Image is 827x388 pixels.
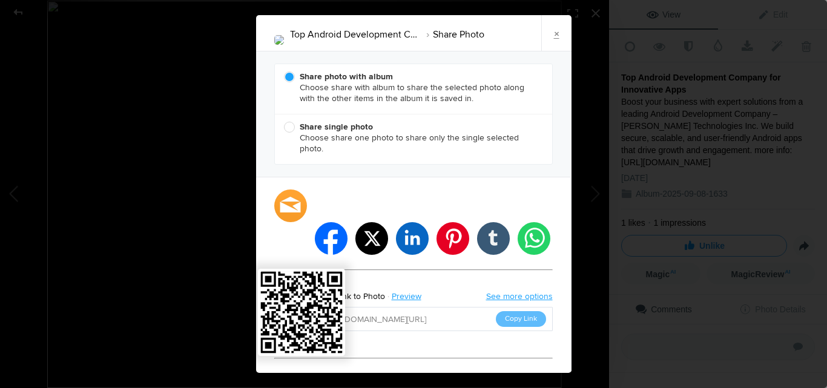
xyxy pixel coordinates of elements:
a: See more options [486,291,553,301]
li: linkedin [396,222,429,255]
li: twitter [355,222,388,255]
a: Preview [385,289,430,304]
li: Top Android Development Company for Innovative Apps [290,24,420,45]
button: Copy Link [496,311,546,327]
li: pinterest [437,222,469,255]
b: Share photo with album [300,71,393,82]
b: Share single photo [300,122,373,132]
li: Share Photo [420,24,484,45]
span: Choose share one photo to share only the single selected photo. [284,122,537,154]
img: Android_Development_Company.jpg [274,35,284,45]
div: https://slickpic.us/18321209MmNY [274,285,332,343]
li: facebook [315,222,348,255]
div: Link to Photo [336,289,385,304]
span: Choose share with album to share the selected photo along with the other items in the album it is... [284,71,537,104]
li: whatsapp [518,222,550,255]
li: tumblr [477,222,510,255]
a: × [541,15,572,51]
